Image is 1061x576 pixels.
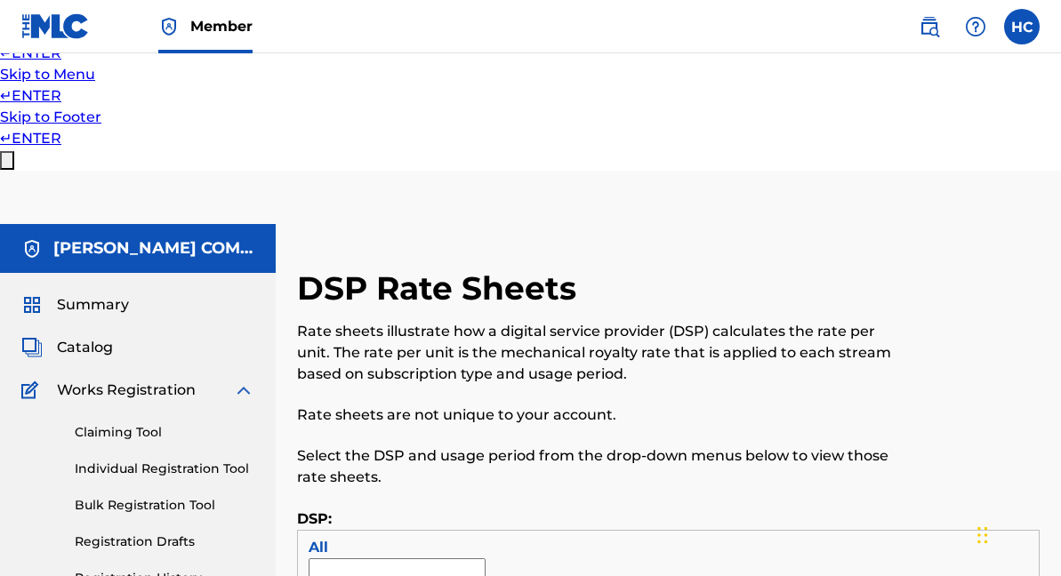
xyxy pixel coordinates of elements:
[21,13,90,39] img: MLC Logo
[1004,9,1040,44] div: User Menu
[75,532,254,551] a: Registration Drafts
[972,491,1061,576] iframe: Chat Widget
[21,380,44,401] img: Works Registration
[75,496,254,515] a: Bulk Registration Tool
[57,337,113,358] span: Catalog
[297,268,585,308] h2: DSP Rate Sheets
[1011,346,1061,489] iframe: Resource Center
[158,16,180,37] img: Top Rightsholder
[21,337,113,358] a: CatalogCatalog
[75,423,254,442] a: Claiming Tool
[21,238,43,260] img: Accounts
[53,238,254,259] h5: YUNG HYFEE COMPOSITIONS
[21,294,43,316] img: Summary
[965,16,986,37] img: help
[21,294,129,316] a: SummarySummary
[309,537,1028,558] div: All
[297,321,891,385] p: Rate sheets illustrate how a digital service provider (DSP) calculates the rate per unit. The rat...
[57,294,129,316] span: Summary
[297,510,332,527] label: DSP:
[57,380,196,401] span: Works Registration
[233,380,254,401] img: expand
[919,16,940,37] img: search
[75,460,254,478] a: Individual Registration Tool
[958,9,993,44] div: Help
[21,337,43,358] img: Catalog
[297,404,891,426] p: Rate sheets are not unique to your account.
[190,16,253,36] span: Member
[297,445,891,488] p: Select the DSP and usage period from the drop-down menus below to view those rate sheets.
[912,9,947,44] a: Public Search
[977,508,988,562] div: Drag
